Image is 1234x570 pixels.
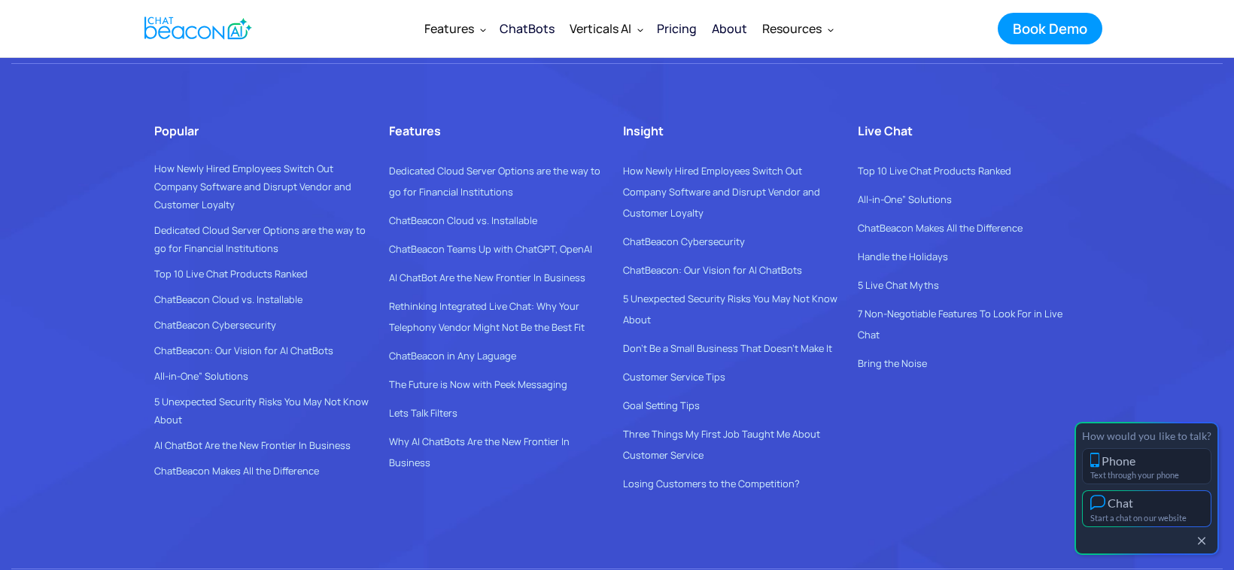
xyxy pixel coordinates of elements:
a: Customer Service Tips [623,370,725,384]
div: Pricing [657,18,697,39]
a: 5 Unexpected Security Risks You May Not Know About [623,292,837,326]
a: Dedicated Cloud Server Options are the way to go for Financial Institutions [154,221,377,257]
a: AI ChatBot Are the New Frontier In Business [389,271,585,284]
img: Dropdown [637,26,643,32]
div: Book Demo [1013,19,1087,38]
div: Verticals AI [570,18,631,39]
a: Rethinking Integrated Live Chat: Why Your Telephony Vendor Might Not Be the Best Fit [389,299,585,334]
div: Verticals AI [562,11,649,47]
div: Resources [755,11,840,47]
a: Book Demo [998,13,1102,44]
a: How Newly Hired Employees Switch Out Company Software and Disrupt Vendor and Customer Loyalty [623,164,820,220]
a: How Newly Hired Employees Switch Out Company Software and Disrupt Vendor and Customer Loyalty [154,159,377,214]
a: Goal Setting Tips [623,399,700,412]
a: All-in-One” Solutions [858,193,952,206]
a: ChatBeacon Cybersecurity [154,316,276,334]
a: Pricing [649,9,704,48]
a: Bring the Noise [858,356,927,370]
img: Dropdown [480,26,486,32]
a: ChatBeacon: Our Vision for AI ChatBots [623,263,802,277]
a: Lets Talk Filters [389,406,457,420]
a: ChatBeacon Teams Up with ChatGPT, OpenAI [389,242,592,256]
a: 5 Unexpected Security Risks You May Not Know About [154,393,377,429]
a: ChatBeacon Cybersecurity [623,235,745,248]
a: About [704,9,755,48]
a: ChatBeacon Cloud vs. Installable [154,290,302,308]
div: About [712,18,747,39]
div: Popular [154,119,199,143]
div: Insight [623,119,664,143]
div: Features [424,18,474,39]
a: Don’t Be a Small Business That Doesn’t Make It [623,341,832,355]
a: ChatBeacon Cloud vs. Installable [389,214,537,227]
div: ChatBots [500,18,555,39]
div: Features [417,11,492,47]
div: Live Chat [858,119,913,143]
a: Top 10 Live Chat Products Ranked [154,265,308,283]
a: ChatBeacon in Any Laguage [389,349,516,362]
a: ChatBeacon Makes All the Difference [154,462,319,480]
a: All-in-One” Solutions [154,367,248,385]
a: The Future is Now with Peek Messaging [389,377,567,391]
a: home [132,10,260,47]
img: Dropdown [828,26,834,32]
div: Resources [762,18,822,39]
a: Why AI ChatBots Are the New Frontier In Business [389,435,570,469]
a: Dedicated Cloud Server Options are the way to go for Financial Institutions [389,164,600,199]
a: ChatBots [492,9,562,48]
a: 7 Non-Negotiable Features To Look For in Live Chat [858,307,1062,341]
a: Losing Customers to the Competition? [623,477,800,490]
a: AI ChatBot Are the New Frontier In Business [154,436,351,454]
a: ChatBeacon Makes All the Difference [858,221,1023,235]
a: 5 Live Chat Myths [858,278,939,292]
a: Three Things My First Job Taught Me About Customer Service [623,427,820,462]
a: ChatBeacon: Our Vision for AI ChatBots [154,341,333,359]
div: Features [389,119,441,143]
a: Top 10 Live Chat Products Ranked [858,164,1011,177]
a: Handle the Holidays [858,250,948,263]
